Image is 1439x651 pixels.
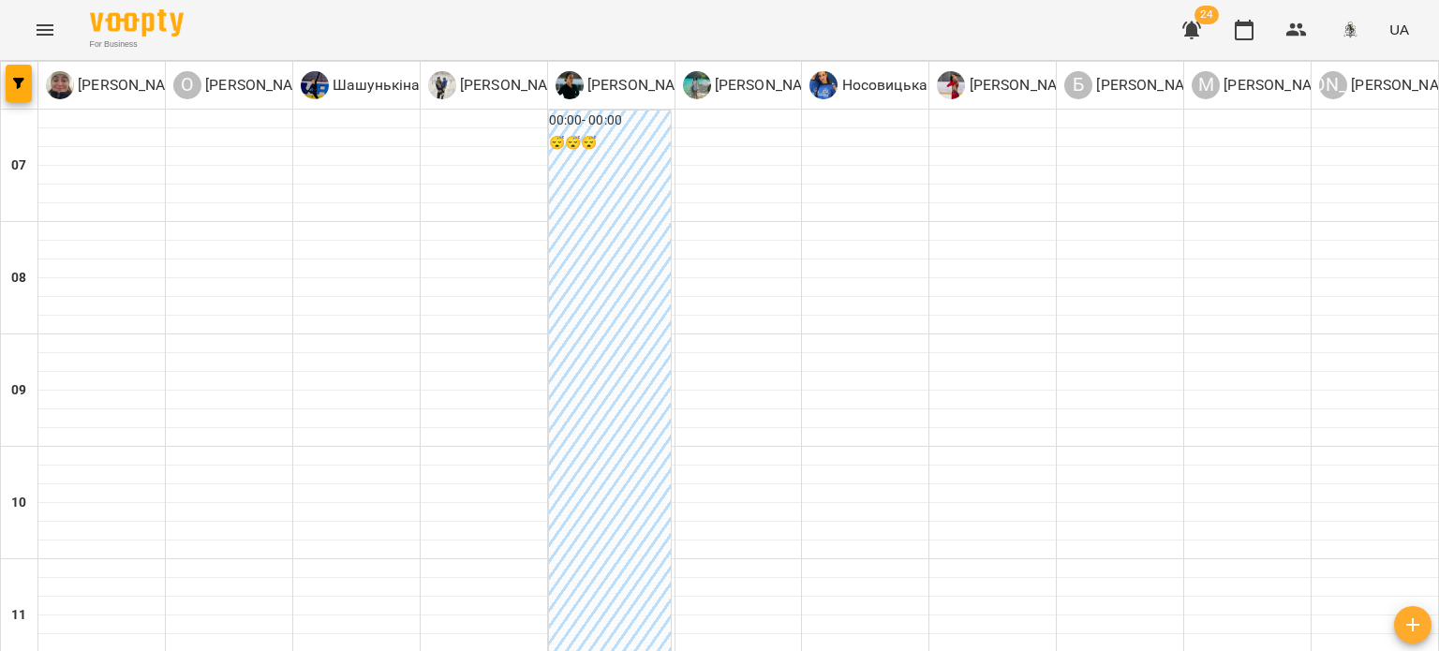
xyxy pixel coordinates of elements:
[965,74,1082,96] p: [PERSON_NAME]
[201,74,319,96] p: [PERSON_NAME]
[1064,71,1092,99] div: Б
[937,71,1082,99] div: Наумко Софія
[301,71,538,99] a: Ш Шашунькіна [PERSON_NAME]
[11,268,26,289] h6: 08
[1389,20,1409,39] span: UA
[90,9,184,37] img: Voopty Logo
[11,380,26,401] h6: 09
[1092,74,1209,96] p: [PERSON_NAME]
[683,71,828,99] a: П [PERSON_NAME]
[74,74,191,96] p: [PERSON_NAME]
[711,74,828,96] p: [PERSON_NAME]
[428,71,573,99] a: Б [PERSON_NAME]
[329,74,538,96] p: Шашунькіна [PERSON_NAME]
[1192,71,1220,99] div: М
[173,71,201,99] div: О
[1192,71,1337,99] div: Марина
[173,71,319,99] div: Оксана Володимирівна
[1319,71,1347,99] div: [PERSON_NAME]
[1194,6,1219,24] span: 24
[556,71,701,99] div: Гожва Анастасія
[46,71,74,99] img: Ч
[1192,71,1337,99] a: М [PERSON_NAME]
[90,38,184,51] span: For Business
[584,74,701,96] p: [PERSON_NAME]
[11,155,26,176] h6: 07
[1337,17,1363,43] img: 8c829e5ebed639b137191ac75f1a07db.png
[549,111,671,131] h6: 00:00 - 00:00
[937,71,1082,99] a: Н [PERSON_NAME]
[1064,71,1209,99] a: Б [PERSON_NAME]
[809,71,1045,99] a: Н Носовицька [PERSON_NAME]
[46,71,191,99] div: Чайкіна Юлія
[809,71,838,99] img: Н
[11,493,26,513] h6: 10
[683,71,828,99] div: Павлова Алла
[937,71,965,99] img: Н
[683,71,711,99] img: П
[1220,74,1337,96] p: [PERSON_NAME]
[549,133,671,154] h6: 😴😴😴
[1394,606,1432,644] button: Створити урок
[556,71,584,99] img: Г
[1064,71,1209,99] div: Богачова Олена
[556,71,701,99] a: Г [PERSON_NAME]
[428,71,456,99] img: Б
[46,71,191,99] a: Ч [PERSON_NAME]
[173,71,319,99] a: О [PERSON_NAME]
[1382,12,1417,47] button: UA
[456,74,573,96] p: [PERSON_NAME]
[838,74,1045,96] p: Носовицька [PERSON_NAME]
[22,7,67,52] button: Menu
[11,605,26,626] h6: 11
[301,71,329,99] img: Ш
